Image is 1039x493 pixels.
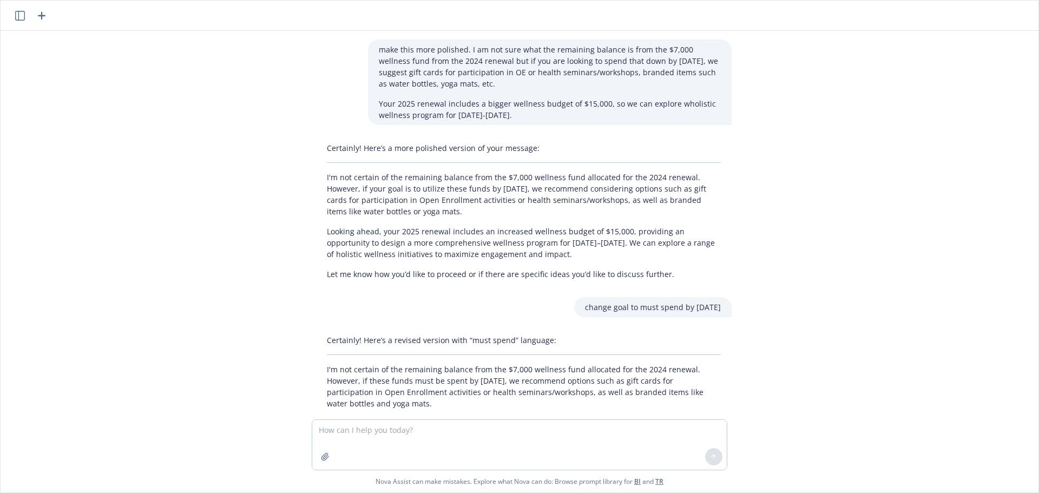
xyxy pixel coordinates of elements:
[327,334,721,346] p: Certainly! Here’s a revised version with “must spend” language:
[327,226,721,260] p: Looking ahead, your 2025 renewal includes an increased wellness budget of $15,000, providing an o...
[327,268,721,280] p: Let me know how you’d like to proceed or if there are specific ideas you’d like to discuss further.
[585,301,721,313] p: change goal to must spend by [DATE]
[655,477,663,486] a: TR
[327,418,721,452] p: Looking ahead, your 2025 renewal will include an increased wellness budget of $15,000. This expan...
[327,172,721,217] p: I'm not certain of the remaining balance from the $7,000 wellness fund allocated for the 2024 ren...
[376,470,663,492] span: Nova Assist can make mistakes. Explore what Nova can do: Browse prompt library for and
[327,142,721,154] p: Certainly! Here’s a more polished version of your message:
[379,44,721,89] p: make this more polished. I am not sure what the remaining balance is from the $7,000 wellness fun...
[379,98,721,121] p: Your 2025 renewal includes a bigger wellness budget of $15,000, so we can explore wholistic welln...
[327,364,721,409] p: I'm not certain of the remaining balance from the $7,000 wellness fund allocated for the 2024 ren...
[634,477,641,486] a: BI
